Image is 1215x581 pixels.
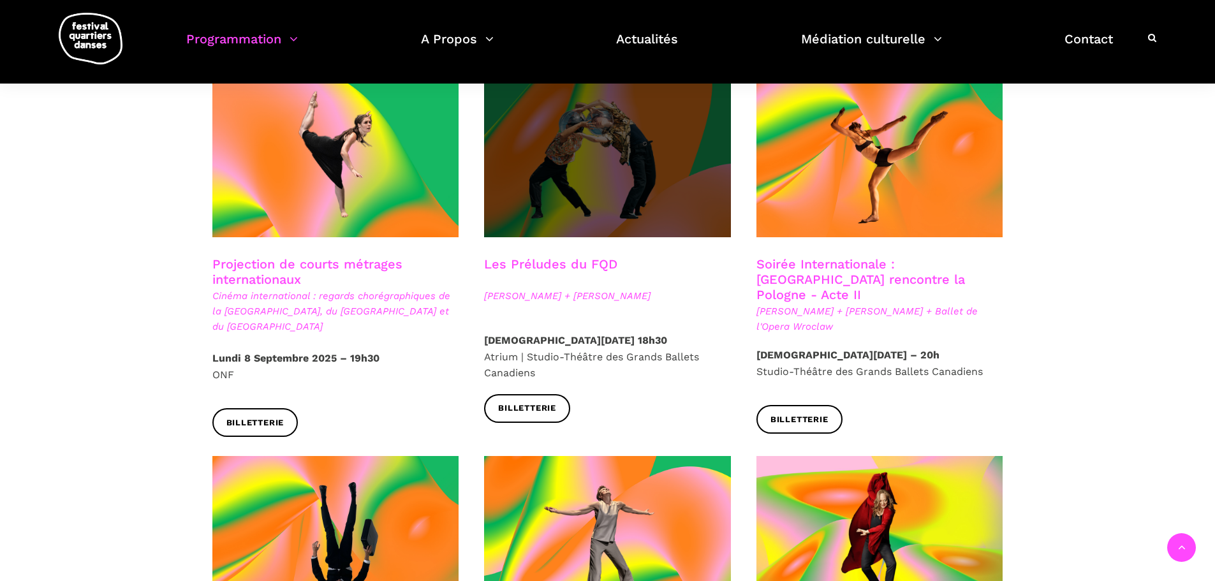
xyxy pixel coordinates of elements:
[616,28,678,66] a: Actualités
[756,405,843,434] a: Billetterie
[212,350,459,383] p: ONF
[421,28,494,66] a: A Propos
[484,256,617,272] a: Les Préludes du FQD
[59,13,122,64] img: logo-fqd-med
[770,413,828,427] span: Billetterie
[226,416,284,430] span: Billetterie
[756,256,965,302] a: Soirée Internationale : [GEOGRAPHIC_DATA] rencontre la Pologne - Acte II
[498,402,556,415] span: Billetterie
[212,288,459,334] span: Cinéma international : regards chorégraphiques de la [GEOGRAPHIC_DATA], du [GEOGRAPHIC_DATA] et d...
[1064,28,1113,66] a: Contact
[756,347,1003,379] p: Studio-Théâtre des Grands Ballets Canadiens
[212,408,298,437] a: Billetterie
[212,256,459,288] h3: Projection de courts métrages internationaux
[186,28,298,66] a: Programmation
[801,28,942,66] a: Médiation culturelle
[756,304,1003,334] span: [PERSON_NAME] + [PERSON_NAME] + Ballet de l'Opera Wroclaw
[484,394,570,423] a: Billetterie
[484,334,667,346] strong: [DEMOGRAPHIC_DATA][DATE] 18h30
[484,332,731,381] p: Atrium | Studio-Théâtre des Grands Ballets Canadiens
[484,288,731,304] span: [PERSON_NAME] + [PERSON_NAME]
[756,349,939,361] strong: [DEMOGRAPHIC_DATA][DATE] – 20h
[212,352,379,364] strong: Lundi 8 Septembre 2025 – 19h30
